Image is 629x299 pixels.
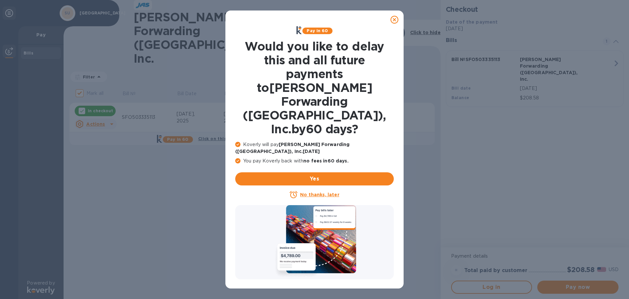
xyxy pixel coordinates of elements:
[307,28,328,33] b: Pay in 60
[235,39,394,136] h1: Would you like to delay this and all future payments to [PERSON_NAME] Forwarding ([GEOGRAPHIC_DAT...
[235,141,394,155] p: Koverly will pay
[300,192,339,197] u: No thanks, later
[235,142,350,154] b: [PERSON_NAME] Forwarding ([GEOGRAPHIC_DATA]), Inc. [DATE]
[235,172,394,185] button: Yes
[240,175,389,183] span: Yes
[235,158,394,164] p: You pay Koverly back with
[303,158,348,163] b: no fees in 60 days .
